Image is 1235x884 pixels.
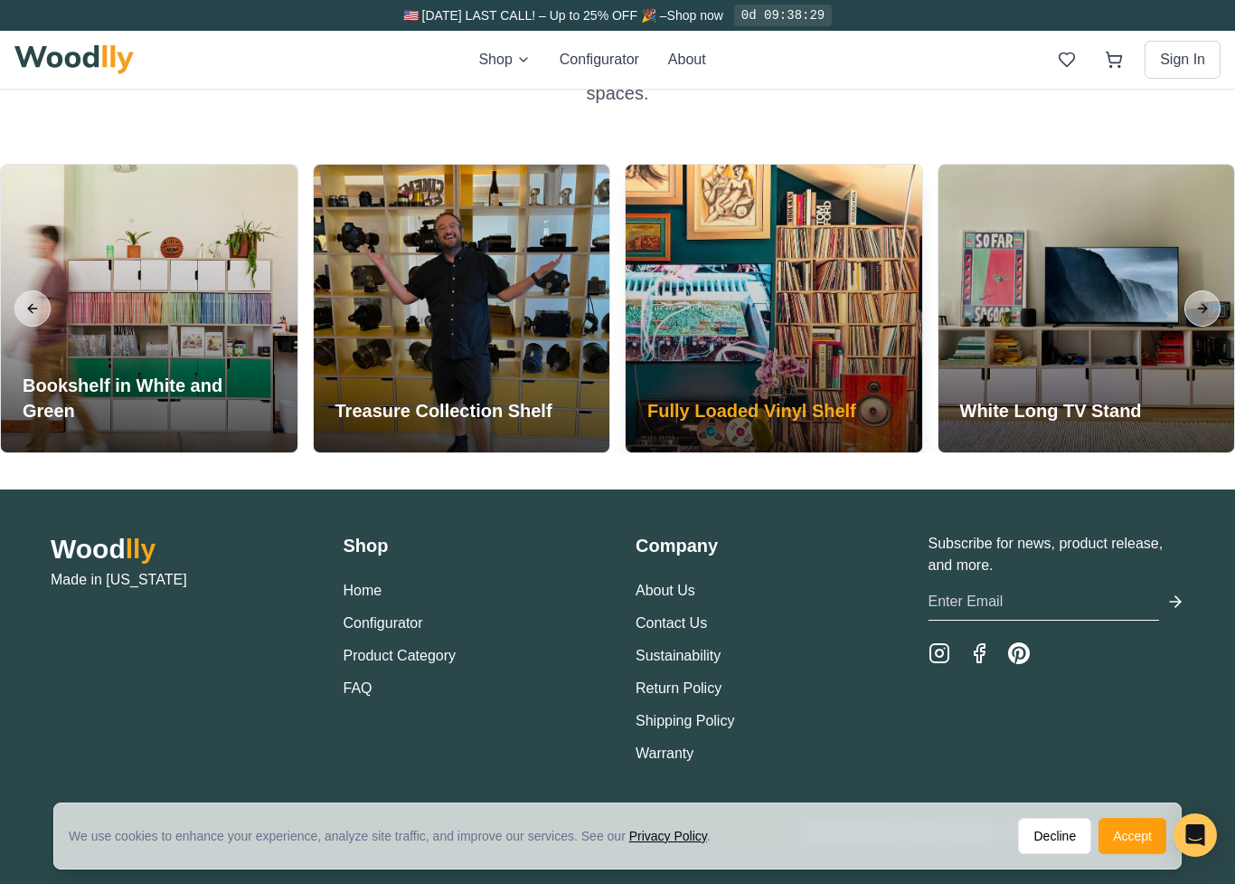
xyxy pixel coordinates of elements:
button: Configurator [344,613,423,634]
a: Privacy Policy [629,829,707,843]
h3: Company [636,533,892,558]
a: Pinterest [1008,642,1030,664]
a: Product Category [344,648,457,663]
a: Instagram [929,642,950,664]
a: Warranty [636,746,693,761]
button: Shop [478,49,530,71]
button: About [668,49,706,71]
span: lly [126,534,156,564]
a: Home [344,583,382,598]
span: 🇺🇸 [DATE] LAST CALL! – Up to 25% OFF 🎉 – [403,8,667,23]
h3: Fully Loaded Vinyl Shelf [647,398,856,423]
a: Shop now [667,8,723,23]
h3: Bookshelf in White and Green [23,373,276,423]
img: Woodlly [14,45,134,74]
a: About Us [636,583,695,598]
h2: Wood [51,533,307,566]
h3: Shop [344,533,600,558]
a: Return Policy [636,680,721,696]
p: Made in [US_STATE] [51,569,307,591]
button: Accept [1098,818,1166,854]
p: Subscribe for news, product release, and more. [929,533,1185,576]
h3: Treasure Collection Shelf [335,398,552,423]
div: We use cookies to enhance your experience, analyze site traffic, and improve our services. See our . [69,827,725,845]
button: Decline [1018,818,1091,854]
a: FAQ [344,680,372,696]
button: Sign In [1145,41,1221,79]
a: Shipping Policy [636,713,734,728]
a: Facebook [968,642,990,664]
a: Contact Us [636,615,707,631]
input: Enter Email [929,584,1160,621]
button: Configurator [560,49,639,71]
div: Open Intercom Messenger [1174,813,1217,857]
a: Sustainability [636,648,721,663]
div: 0d 09:38:29 [734,5,832,26]
h3: White Long TV Stand [960,398,1142,423]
